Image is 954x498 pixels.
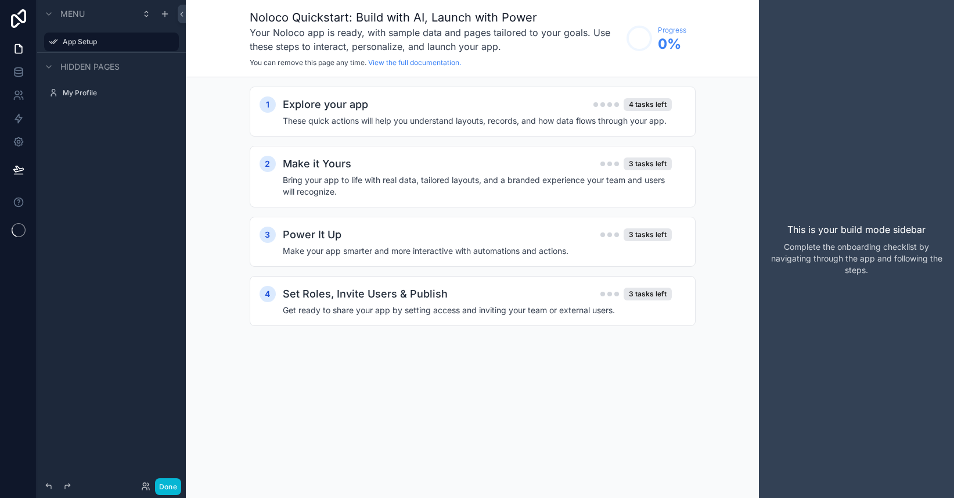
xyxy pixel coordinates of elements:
p: This is your build mode sidebar [787,223,926,237]
h1: Noloco Quickstart: Build with AI, Launch with Power [250,9,621,26]
span: Menu [60,8,85,20]
span: 0 % [658,35,686,53]
a: View the full documentation. [368,58,461,67]
p: Complete the onboarding checklist by navigating through the app and following the steps. [768,241,945,276]
button: Done [155,478,181,495]
span: Progress [658,26,686,35]
label: My Profile [63,88,177,98]
label: App Setup [63,37,172,46]
span: Hidden pages [60,61,120,73]
span: You can remove this page any time. [250,58,366,67]
h3: Your Noloco app is ready, with sample data and pages tailored to your goals. Use these steps to i... [250,26,621,53]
